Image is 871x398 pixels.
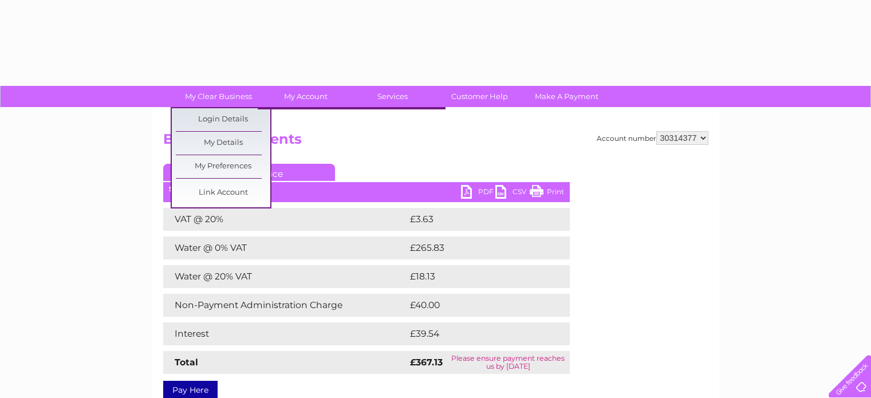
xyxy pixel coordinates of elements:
[176,132,270,155] a: My Details
[163,294,407,317] td: Non-Payment Administration Charge
[171,86,266,107] a: My Clear Business
[176,182,270,204] a: Link Account
[345,86,440,107] a: Services
[407,208,543,231] td: £3.63
[163,131,708,153] h2: Bills and Payments
[163,185,570,193] div: [DATE]
[163,208,407,231] td: VAT @ 20%
[176,108,270,131] a: Login Details
[176,155,270,178] a: My Preferences
[447,351,570,374] td: Please ensure payment reaches us by [DATE]
[597,131,708,145] div: Account number
[163,164,335,181] a: Current Invoice
[163,237,407,259] td: Water @ 0% VAT
[169,184,228,193] b: Statement Date:
[432,86,527,107] a: Customer Help
[407,237,550,259] td: £265.83
[410,357,443,368] strong: £367.13
[163,322,407,345] td: Interest
[163,265,407,288] td: Water @ 20% VAT
[495,185,530,202] a: CSV
[350,108,444,131] a: Telecoms
[258,86,353,107] a: My Account
[407,294,547,317] td: £40.00
[175,357,198,368] strong: Total
[461,185,495,202] a: PDF
[530,185,564,202] a: Print
[519,86,614,107] a: Make A Payment
[263,108,357,131] a: Bills and Payments
[407,322,547,345] td: £39.54
[407,265,545,288] td: £18.13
